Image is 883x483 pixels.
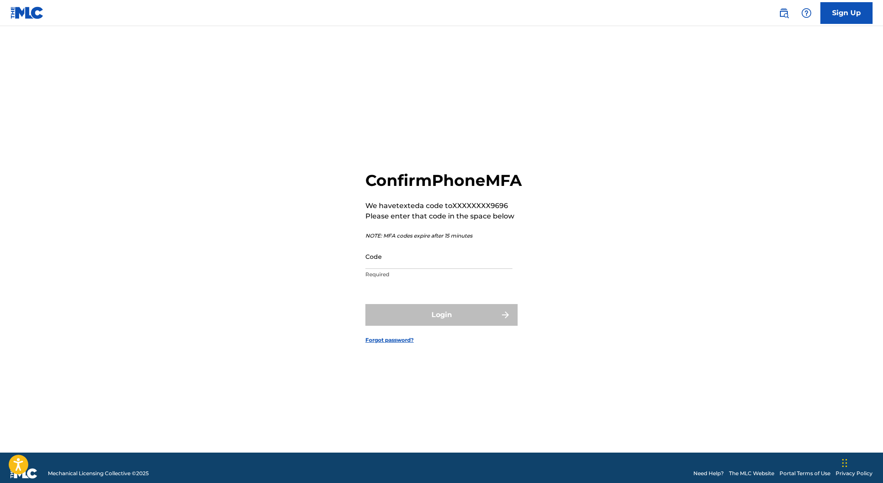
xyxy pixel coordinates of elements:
[775,4,793,22] a: Public Search
[842,450,847,476] div: Drag
[10,7,44,19] img: MLC Logo
[365,232,522,240] p: NOTE: MFA codes expire after 15 minutes
[840,441,883,483] iframe: Chat Widget
[365,201,522,211] p: We have texted a code to XXXXXXXX9696
[365,171,522,190] h2: Confirm Phone MFA
[798,4,815,22] div: Help
[836,470,873,477] a: Privacy Policy
[779,8,789,18] img: search
[365,211,522,222] p: Please enter that code in the space below
[779,470,830,477] a: Portal Terms of Use
[801,8,812,18] img: help
[48,470,149,477] span: Mechanical Licensing Collective © 2025
[729,470,774,477] a: The MLC Website
[365,336,414,344] a: Forgot password?
[693,470,724,477] a: Need Help?
[365,271,512,278] p: Required
[10,468,37,479] img: logo
[820,2,873,24] a: Sign Up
